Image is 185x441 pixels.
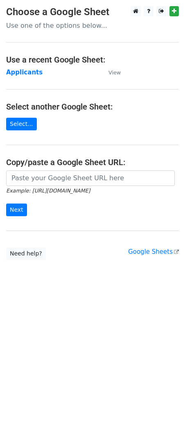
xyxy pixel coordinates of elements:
h4: Use a recent Google Sheet: [6,55,179,65]
a: Need help? [6,247,46,260]
a: View [100,69,121,76]
a: Select... [6,118,37,130]
h3: Choose a Google Sheet [6,6,179,18]
h4: Copy/paste a Google Sheet URL: [6,157,179,167]
h4: Select another Google Sheet: [6,102,179,112]
a: Google Sheets [128,248,179,255]
p: Use one of the options below... [6,21,179,30]
small: Example: [URL][DOMAIN_NAME] [6,188,90,194]
small: View [108,69,121,76]
a: Applicants [6,69,43,76]
input: Next [6,204,27,216]
input: Paste your Google Sheet URL here [6,170,175,186]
